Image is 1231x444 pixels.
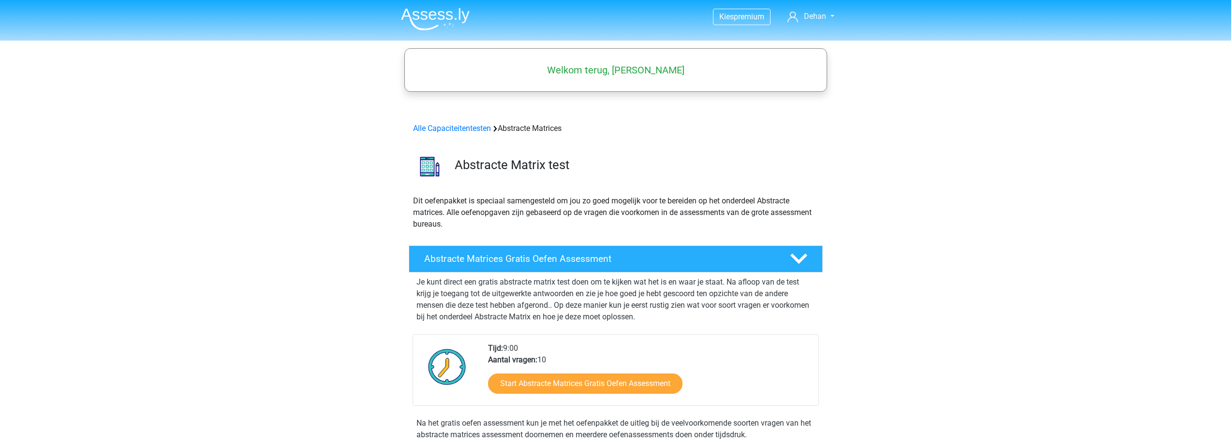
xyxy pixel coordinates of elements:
[488,373,682,394] a: Start Abstracte Matrices Gratis Oefen Assessment
[424,253,774,264] h4: Abstracte Matrices Gratis Oefen Assessment
[416,276,815,323] p: Je kunt direct een gratis abstracte matrix test doen om te kijken wat het is en waar je staat. Na...
[488,355,537,364] b: Aantal vragen:
[734,12,764,21] span: premium
[413,124,491,133] a: Alle Capaciteitentesten
[405,245,827,272] a: Abstracte Matrices Gratis Oefen Assessment
[413,417,819,441] div: Na het gratis oefen assessment kun je met het oefenpakket de uitleg bij de veelvoorkomende soorte...
[413,195,818,230] p: Dit oefenpakket is speciaal samengesteld om jou zo goed mogelijk voor te bereiden op het onderdee...
[481,343,818,405] div: 9:00 10
[409,123,822,134] div: Abstracte Matrices
[784,11,838,22] a: Dehan
[488,344,503,353] b: Tijd:
[423,343,472,391] img: Klok
[401,8,470,30] img: Assessly
[409,146,450,187] img: abstracte matrices
[455,158,815,172] h3: Abstracte Matrix test
[804,12,826,21] span: Dehan
[409,64,822,76] h5: Welkom terug, [PERSON_NAME]
[713,10,770,23] a: Kiespremium
[719,12,734,21] span: Kies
